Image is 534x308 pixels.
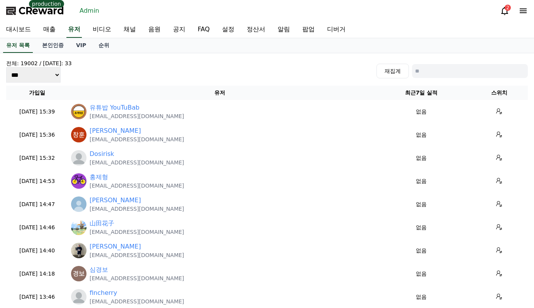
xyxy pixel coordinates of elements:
p: [EMAIL_ADDRESS][DOMAIN_NAME] [90,205,184,213]
a: 유저 [66,22,82,38]
a: 유튜밥 YouTuBab [90,103,139,112]
a: [PERSON_NAME] [90,242,141,251]
a: Admin [76,5,102,17]
a: Settings [100,245,148,264]
p: 없음 [375,200,468,208]
p: [DATE] 14:40 [9,247,65,255]
h4: 전체: 19002 / [DATE]: 33 [6,59,72,67]
p: [DATE] 15:32 [9,154,65,162]
p: [EMAIL_ADDRESS][DOMAIN_NAME] [90,274,184,282]
a: Dosirisk [90,149,114,159]
p: [DATE] 14:18 [9,270,65,278]
a: 비디오 [86,22,117,38]
img: https://lh3.googleusercontent.com/a/ACg8ocI4mGbHqGjGD1i7qwZF3_FjXg_xwhwp5t8rDNhcYii02TstWD0=s96-c [71,104,86,119]
th: 최근7일 실적 [372,86,471,100]
a: 팝업 [296,22,321,38]
p: [EMAIL_ADDRESS][DOMAIN_NAME] [90,228,184,236]
img: https://lh3.googleusercontent.com/a/ACg8ocK8YeVj1gbD-sP7ZJdRT7nhF3yGooqLFWg6YYp8GhHshjQIxg=s96-c [71,266,86,281]
a: 설정 [216,22,241,38]
p: [EMAIL_ADDRESS][DOMAIN_NAME] [90,112,184,120]
img: https://lh3.googleusercontent.com/a/ACg8ocLxTDWXb54iPRNvLIYUwPPY2czMTcSeGyvlBhkypM5m6fCCLg=s96-c [71,127,86,142]
a: VIP [70,38,92,53]
span: Settings [114,256,133,262]
a: 심경보 [90,265,108,274]
p: 없음 [375,270,468,278]
th: 스위치 [471,86,528,100]
a: CReward [6,5,64,17]
p: [DATE] 14:47 [9,200,65,208]
span: CReward [19,5,64,17]
p: [EMAIL_ADDRESS][DOMAIN_NAME] [90,298,184,305]
a: Messages [51,245,100,264]
a: 매출 [37,22,62,38]
a: 유저 목록 [3,38,33,53]
p: [EMAIL_ADDRESS][DOMAIN_NAME] [90,251,184,259]
a: FAQ [192,22,216,38]
p: [DATE] 14:53 [9,177,65,185]
a: [PERSON_NAME] [90,126,141,135]
a: 공지 [167,22,192,38]
a: 山田花子 [90,219,114,228]
p: [DATE] 13:46 [9,293,65,301]
img: https://lh3.googleusercontent.com/a/ACg8ocJMkr0H5Biw0SwedO0QuV8w3Qk749oVA_vyQH7LrFMlZewfZQs=s96-c [71,220,86,235]
button: 재집계 [376,64,409,78]
p: [DATE] 15:36 [9,131,65,139]
img: http://k.kakaocdn.net/dn/hgTIa/btsQKzRyMQH/Koyz7YKkPIbYEHuSDNQVXk/img_640x640.jpg [71,243,86,258]
img: https://lh3.googleusercontent.com/a/ACg8ocJES8-6Ocjm5HE2S2uNn0G3c9rVO-JA4tR0nFKpCWygm-ejdqTH=s96-c [71,173,86,189]
a: 음원 [142,22,167,38]
img: profile_blank.webp [71,150,86,166]
div: 2 [505,5,511,11]
a: 채널 [117,22,142,38]
p: 없음 [375,108,468,116]
p: 없음 [375,293,468,301]
span: Home [20,256,33,262]
p: [DATE] 14:46 [9,223,65,232]
a: 홍제형 [90,173,108,182]
a: 본인인증 [36,38,70,53]
p: 없음 [375,223,468,232]
a: 디버거 [321,22,352,38]
p: 없음 [375,131,468,139]
th: 유저 [68,86,372,100]
img: profile_blank.webp [71,289,86,305]
a: 2 [500,6,509,15]
p: [DATE] 15:39 [9,108,65,116]
p: 없음 [375,177,468,185]
a: Home [2,245,51,264]
a: 순위 [92,38,115,53]
th: 가입일 [6,86,68,100]
span: Messages [64,257,87,263]
a: fincherry [90,288,117,298]
p: [EMAIL_ADDRESS][DOMAIN_NAME] [90,182,184,190]
a: [PERSON_NAME] [90,196,141,205]
img: http://img1.kakaocdn.net/thumb/R640x640.q70/?fname=http://t1.kakaocdn.net/account_images/default_... [71,196,86,212]
a: 알림 [271,22,296,38]
p: 없음 [375,247,468,255]
a: 정산서 [241,22,271,38]
p: [EMAIL_ADDRESS][DOMAIN_NAME] [90,135,184,143]
p: [EMAIL_ADDRESS][DOMAIN_NAME] [90,159,184,166]
p: 없음 [375,154,468,162]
